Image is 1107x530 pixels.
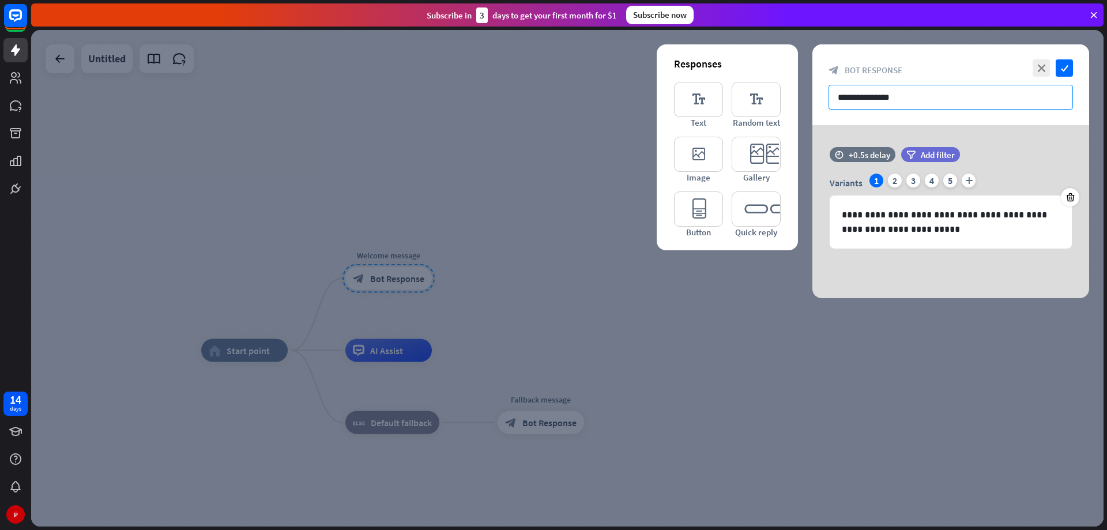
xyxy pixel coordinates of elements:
div: 3 [476,7,488,23]
div: 5 [943,174,957,187]
div: +0.5s delay [849,149,890,160]
div: Subscribe in days to get your first month for $1 [427,7,617,23]
div: P [6,505,25,524]
i: filter [906,151,916,159]
i: time [835,151,844,159]
button: Open LiveChat chat widget [9,5,44,39]
div: 2 [888,174,902,187]
span: Bot Response [845,65,902,76]
div: 1 [869,174,883,187]
i: check [1056,59,1073,77]
i: plus [962,174,976,187]
a: 14 days [3,392,28,416]
i: close [1033,59,1050,77]
div: 3 [906,174,920,187]
div: 14 [10,394,21,405]
div: 4 [925,174,939,187]
div: Subscribe now [626,6,694,24]
span: Variants [830,177,863,189]
span: Add filter [921,149,955,160]
div: days [10,405,21,413]
i: block_bot_response [829,65,839,76]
